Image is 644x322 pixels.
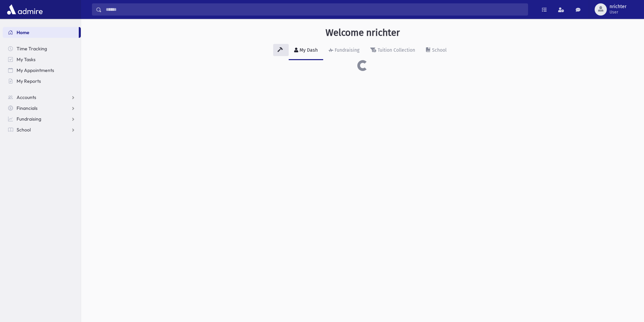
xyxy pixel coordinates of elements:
[17,56,35,63] span: My Tasks
[431,47,447,53] div: School
[17,67,54,73] span: My Appointments
[17,105,38,111] span: Financials
[421,41,452,60] a: School
[3,103,81,114] a: Financials
[3,27,79,38] a: Home
[323,41,365,60] a: Fundraising
[102,3,528,16] input: Search
[3,54,81,65] a: My Tasks
[17,78,41,84] span: My Reports
[376,47,415,53] div: Tuition Collection
[3,92,81,103] a: Accounts
[333,47,359,53] div: Fundraising
[365,41,421,60] a: Tuition Collection
[3,76,81,86] a: My Reports
[326,27,400,39] h3: Welcome nrichter
[3,43,81,54] a: Time Tracking
[3,114,81,124] a: Fundraising
[3,65,81,76] a: My Appointments
[5,3,44,16] img: AdmirePro
[289,41,323,60] a: My Dash
[3,124,81,135] a: School
[298,47,318,53] div: My Dash
[610,4,626,9] span: nrichter
[17,127,31,133] span: School
[17,29,29,35] span: Home
[17,46,47,52] span: Time Tracking
[17,116,41,122] span: Fundraising
[610,9,626,15] span: User
[17,94,36,100] span: Accounts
